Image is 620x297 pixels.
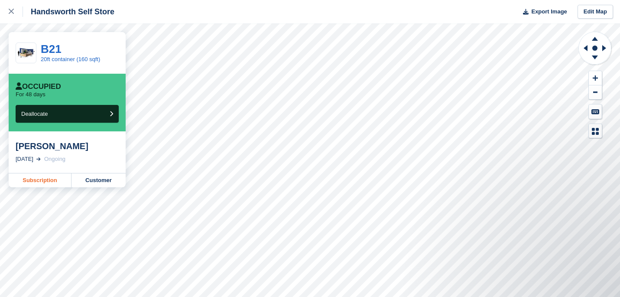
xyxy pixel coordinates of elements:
button: Zoom In [589,71,602,85]
img: arrow-right-light-icn-cde0832a797a2874e46488d9cf13f60e5c3a73dbe684e267c42b8395dfbc2abf.svg [36,157,41,161]
a: Customer [71,173,126,187]
p: For 48 days [16,91,45,98]
a: Edit Map [578,5,613,19]
a: 20ft container (160 sqft) [41,56,100,62]
div: Occupied [16,82,61,91]
span: Deallocate [21,111,48,117]
div: Ongoing [44,155,65,163]
a: B21 [41,42,62,55]
button: Map Legend [589,124,602,138]
a: Subscription [9,173,71,187]
img: 20-ft-container.jpg [16,46,36,61]
button: Zoom Out [589,85,602,100]
button: Deallocate [16,105,119,123]
div: Handsworth Self Store [23,7,114,17]
button: Export Image [518,5,567,19]
div: [DATE] [16,155,33,163]
span: Export Image [531,7,567,16]
div: [PERSON_NAME] [16,141,119,151]
button: Keyboard Shortcuts [589,104,602,119]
